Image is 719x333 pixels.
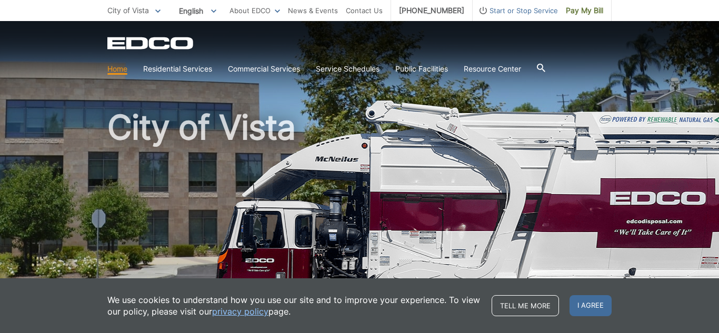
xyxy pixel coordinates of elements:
[229,5,280,16] a: About EDCO
[107,37,195,49] a: EDCD logo. Return to the homepage.
[316,63,380,75] a: Service Schedules
[228,63,300,75] a: Commercial Services
[288,5,338,16] a: News & Events
[492,295,559,316] a: Tell me more
[107,6,149,15] span: City of Vista
[107,63,127,75] a: Home
[566,5,603,16] span: Pay My Bill
[570,295,612,316] span: I agree
[171,2,224,19] span: English
[107,294,481,317] p: We use cookies to understand how you use our site and to improve your experience. To view our pol...
[395,63,448,75] a: Public Facilities
[143,63,212,75] a: Residential Services
[346,5,383,16] a: Contact Us
[212,306,268,317] a: privacy policy
[464,63,521,75] a: Resource Center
